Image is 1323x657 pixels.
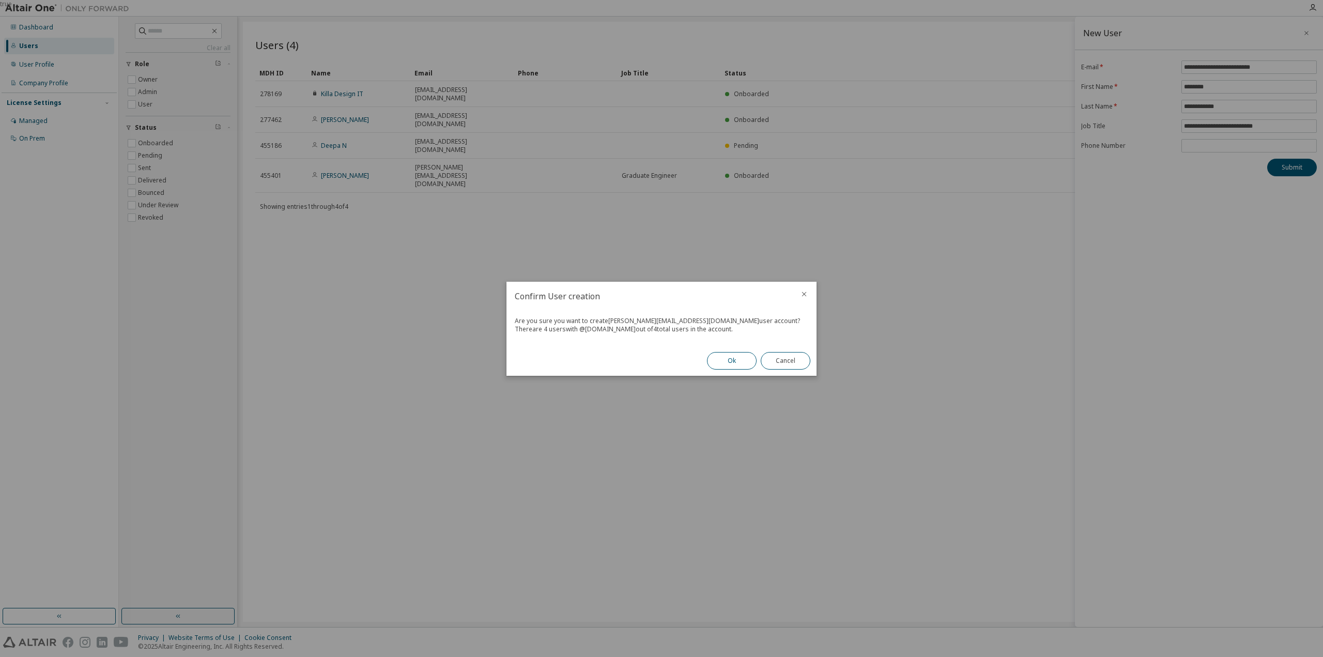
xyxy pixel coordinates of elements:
[515,325,808,333] div: There are 4 users with @ [DOMAIN_NAME] out of 4 total users in the account.
[506,282,792,311] h2: Confirm User creation
[800,290,808,298] button: close
[761,352,810,370] button: Cancel
[707,352,757,370] button: Ok
[515,317,808,325] div: Are you sure you want to create [PERSON_NAME][EMAIL_ADDRESS][DOMAIN_NAME] user account?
